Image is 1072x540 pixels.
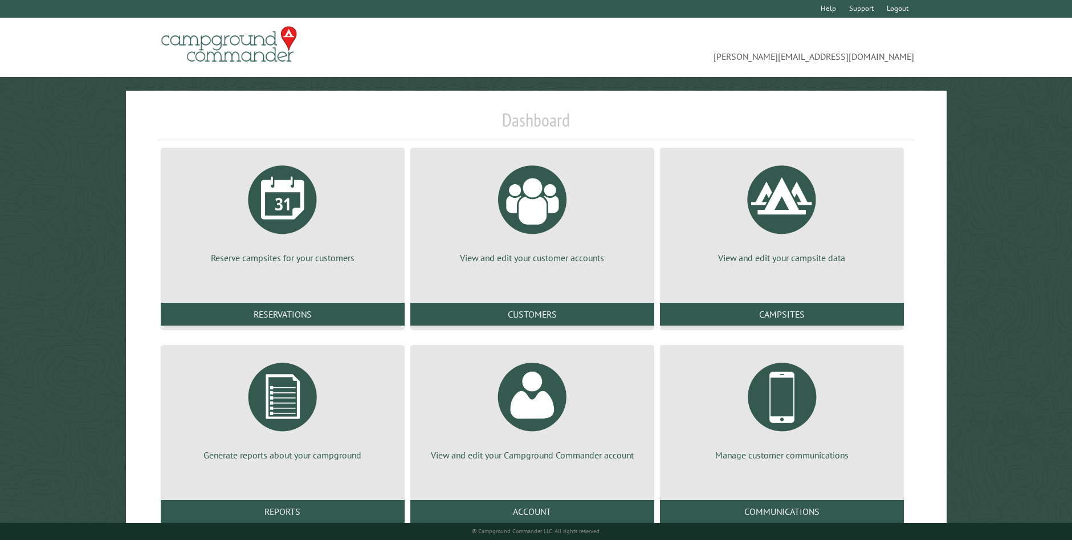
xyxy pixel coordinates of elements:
[472,527,601,535] small: © Campground Commander LLC. All rights reserved.
[158,109,914,140] h1: Dashboard
[660,303,904,326] a: Campsites
[424,354,641,461] a: View and edit your Campground Commander account
[174,354,391,461] a: Generate reports about your campground
[536,31,915,63] span: [PERSON_NAME][EMAIL_ADDRESS][DOMAIN_NAME]
[174,157,391,264] a: Reserve campsites for your customers
[161,500,405,523] a: Reports
[161,303,405,326] a: Reservations
[174,251,391,264] p: Reserve campsites for your customers
[660,500,904,523] a: Communications
[674,449,890,461] p: Manage customer communications
[174,449,391,461] p: Generate reports about your campground
[410,303,654,326] a: Customers
[674,354,890,461] a: Manage customer communications
[158,22,300,67] img: Campground Commander
[424,449,641,461] p: View and edit your Campground Commander account
[424,251,641,264] p: View and edit your customer accounts
[674,157,890,264] a: View and edit your campsite data
[410,500,654,523] a: Account
[424,157,641,264] a: View and edit your customer accounts
[674,251,890,264] p: View and edit your campsite data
